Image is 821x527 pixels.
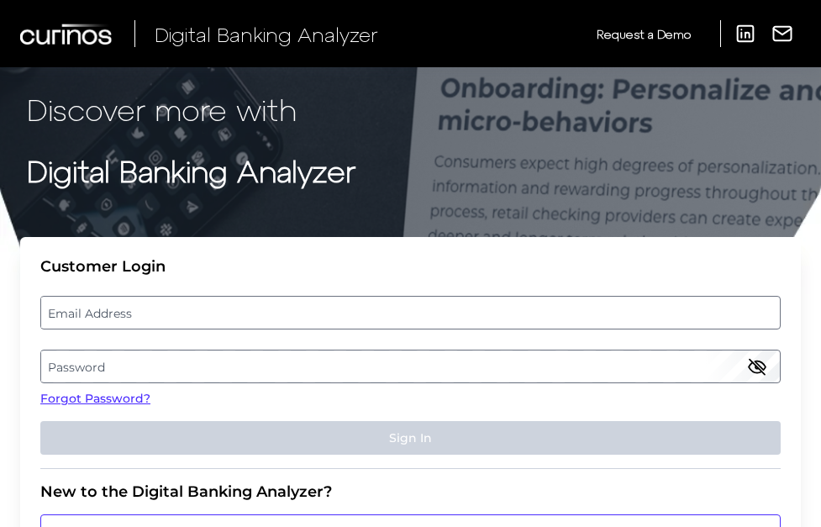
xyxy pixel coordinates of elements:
[155,22,378,46] span: Digital Banking Analyzer
[40,257,781,276] div: Customer Login
[20,24,114,45] img: Curinos
[27,87,794,132] p: Discover more with
[597,20,691,48] a: Request a Demo
[40,421,781,455] button: Sign In
[40,482,781,501] div: New to the Digital Banking Analyzer?
[41,298,779,328] label: Email Address
[40,390,781,408] a: Forgot Password?
[41,351,779,382] label: Password
[27,152,355,188] strong: Digital Banking Analyzer
[597,27,691,41] span: Request a Demo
